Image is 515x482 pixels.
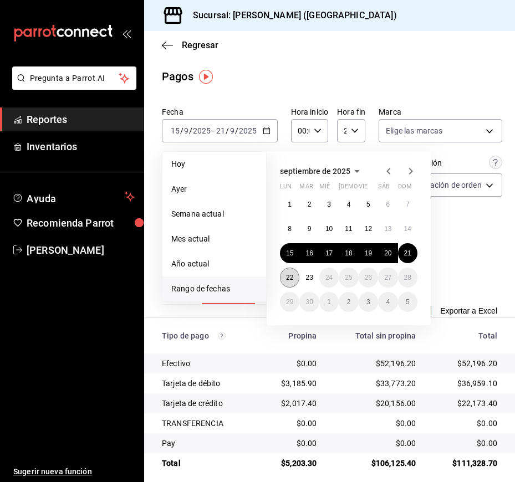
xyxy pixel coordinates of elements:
a: Pregunta a Parrot AI [8,80,136,92]
span: Sugerir nueva función [13,466,135,478]
span: Año actual [171,258,257,270]
h3: Sucursal: [PERSON_NAME] ([GEOGRAPHIC_DATA]) [184,9,397,22]
label: Hora fin [337,108,365,116]
abbr: 28 de septiembre de 2025 [404,274,411,281]
div: $52,196.20 [335,358,416,369]
abbr: 23 de septiembre de 2025 [305,274,313,281]
div: TRANSFERENCIA [162,418,249,429]
abbr: 3 de octubre de 2025 [366,298,370,306]
button: 4 de septiembre de 2025 [339,194,358,214]
div: Total sin propina [335,331,416,340]
button: 26 de septiembre de 2025 [359,268,378,288]
abbr: 24 de septiembre de 2025 [325,274,333,281]
button: 27 de septiembre de 2025 [378,268,397,288]
button: Pregunta a Parrot AI [12,66,136,90]
abbr: 29 de septiembre de 2025 [286,298,293,306]
abbr: 5 de octubre de 2025 [406,298,410,306]
button: 14 de septiembre de 2025 [398,219,417,239]
span: / [189,126,192,135]
abbr: lunes [280,183,292,194]
abbr: 25 de septiembre de 2025 [345,274,352,281]
abbr: 7 de septiembre de 2025 [406,201,410,208]
div: Total [162,458,249,469]
div: $0.00 [267,358,317,369]
div: $0.00 [267,418,317,429]
span: Hoy [171,158,257,170]
button: 2 de octubre de 2025 [339,292,358,312]
button: 28 de septiembre de 2025 [398,268,417,288]
label: Hora inicio [291,108,328,116]
div: $106,125.40 [335,458,416,469]
button: 3 de septiembre de 2025 [319,194,339,214]
abbr: miércoles [319,183,330,194]
div: Total [434,331,497,340]
div: $111,328.70 [434,458,497,469]
div: $22,173.40 [434,398,497,409]
button: 8 de septiembre de 2025 [280,219,299,239]
abbr: 18 de septiembre de 2025 [345,249,352,257]
abbr: 22 de septiembre de 2025 [286,274,293,281]
span: Ayuda [27,190,120,203]
abbr: 30 de septiembre de 2025 [305,298,313,306]
abbr: sábado [378,183,390,194]
span: Rango de fechas [171,283,257,295]
button: 15 de septiembre de 2025 [280,243,299,263]
div: $0.00 [434,438,497,449]
abbr: 15 de septiembre de 2025 [286,249,293,257]
div: $36,959.10 [434,378,497,389]
div: $5,203.30 [267,458,317,469]
div: $2,017.40 [267,398,317,409]
button: 21 de septiembre de 2025 [398,243,417,263]
abbr: 27 de septiembre de 2025 [384,274,391,281]
button: Regresar [162,40,218,50]
abbr: domingo [398,183,412,194]
button: 24 de septiembre de 2025 [319,268,339,288]
button: 19 de septiembre de 2025 [359,243,378,263]
abbr: 3 de septiembre de 2025 [327,201,331,208]
div: Pagos [162,68,193,85]
button: 12 de septiembre de 2025 [359,219,378,239]
div: $52,196.20 [434,358,497,369]
div: Tarjeta de crédito [162,398,249,409]
span: Mes actual [171,233,257,245]
div: Tipo de pago [162,331,249,340]
div: $0.00 [434,418,497,429]
button: 23 de septiembre de 2025 [299,268,319,288]
button: 2 de septiembre de 2025 [299,194,319,214]
div: $33,773.20 [335,378,416,389]
span: / [235,126,238,135]
span: Regresar [182,40,218,50]
button: 11 de septiembre de 2025 [339,219,358,239]
abbr: 6 de septiembre de 2025 [386,201,390,208]
div: $0.00 [267,438,317,449]
input: ---- [238,126,257,135]
button: 3 de octubre de 2025 [359,292,378,312]
button: 22 de septiembre de 2025 [280,268,299,288]
button: 5 de octubre de 2025 [398,292,417,312]
abbr: 21 de septiembre de 2025 [404,249,411,257]
svg: Los pagos realizados con Pay y otras terminales son montos brutos. [218,332,226,340]
button: open_drawer_menu [122,29,131,38]
span: septiembre de 2025 [280,167,350,176]
span: [PERSON_NAME] [27,243,135,258]
button: 16 de septiembre de 2025 [299,243,319,263]
input: -- [183,126,189,135]
button: 7 de septiembre de 2025 [398,194,417,214]
div: Efectivo [162,358,249,369]
button: 13 de septiembre de 2025 [378,219,397,239]
span: Pregunta a Parrot AI [30,73,119,84]
button: 29 de septiembre de 2025 [280,292,299,312]
button: septiembre de 2025 [280,165,364,178]
abbr: viernes [359,183,368,194]
input: -- [216,126,226,135]
abbr: 13 de septiembre de 2025 [384,225,391,233]
span: Ayer [171,183,257,195]
abbr: 4 de octubre de 2025 [386,298,390,306]
div: $3,185.90 [267,378,317,389]
abbr: 16 de septiembre de 2025 [305,249,313,257]
button: 25 de septiembre de 2025 [339,268,358,288]
abbr: 26 de septiembre de 2025 [365,274,372,281]
input: -- [230,126,235,135]
input: -- [170,126,180,135]
div: Propina [267,331,317,340]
